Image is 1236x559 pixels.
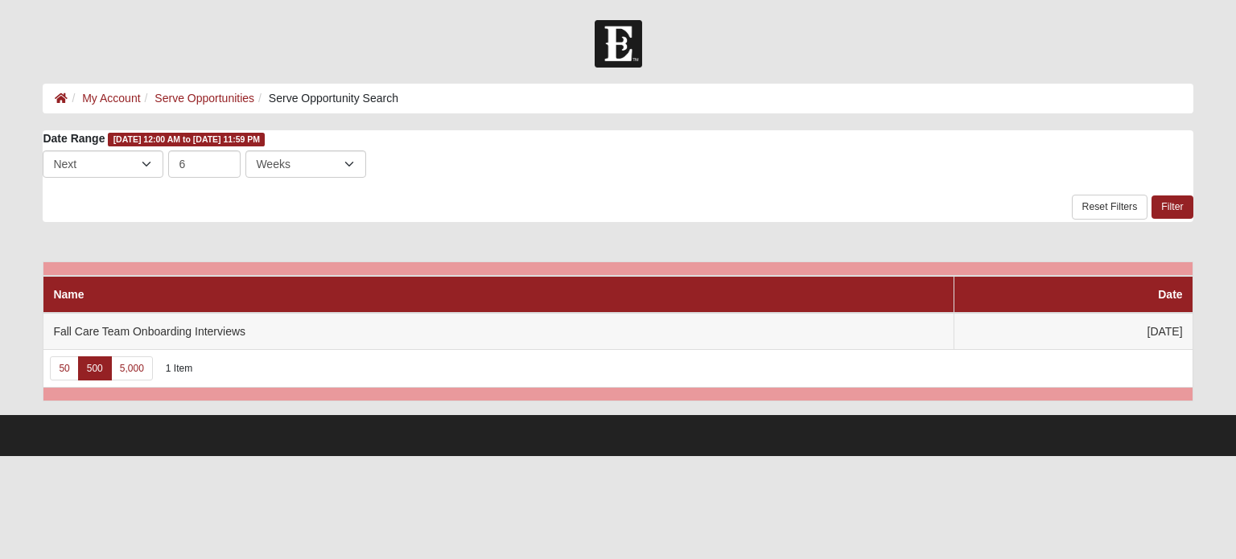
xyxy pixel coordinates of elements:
td: Fall Care Team Onboarding Interviews [43,313,954,350]
label: Date Range [43,130,105,146]
a: My Account [82,92,140,105]
a: Serve Opportunities [154,92,254,105]
li: Serve Opportunity Search [254,90,398,107]
div: 1 Item [166,362,192,376]
a: Name [53,288,84,301]
div: [DATE] 12:00 AM to [DATE] 11:59 PM [108,133,265,146]
a: 5,000 [111,356,153,380]
a: Date [1158,288,1182,301]
img: Church of Eleven22 Logo [595,20,642,68]
a: Filter [1152,195,1193,219]
a: 50 [50,356,78,380]
a: Reset Filters [1072,195,1148,220]
td: [DATE] [954,313,1193,350]
a: 500 [78,356,112,380]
